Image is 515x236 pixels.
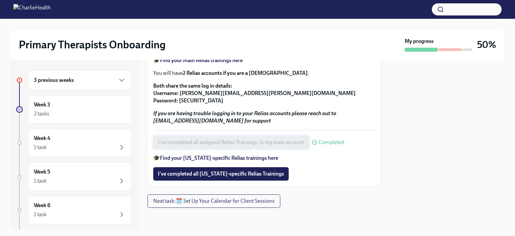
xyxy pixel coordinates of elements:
div: 1 task [34,177,47,185]
a: Week 41 task [16,129,131,157]
a: Find your main Relias trainings here [160,57,243,63]
h3: 50% [477,39,496,51]
strong: My progress [405,38,434,45]
h6: 3 previous weeks [34,77,74,84]
button: Next task:🗓️ Set Up Your Calendar for Client Sessions [148,194,280,208]
div: 1 task [34,211,47,218]
h6: Week 5 [34,168,50,176]
strong: If you are having trouble logging in to your Relias accounts please reach out to [EMAIL_ADDRESS][... [153,110,336,124]
div: 1 task [34,144,47,151]
p: 🎓 [153,154,375,162]
span: Completed [319,140,344,145]
span: Next task : 🗓️ Set Up Your Calendar for Client Sessions [153,198,275,204]
h6: Week 6 [34,202,50,209]
p: 🎓 [153,57,375,64]
h2: Primary Therapists Onboarding [19,38,166,51]
div: 2 tasks [34,110,49,117]
a: Week 51 task [16,162,131,191]
h6: Week 4 [34,135,50,142]
strong: Both share the same log in details: Username: [PERSON_NAME][EMAIL_ADDRESS][PERSON_NAME][DOMAIN_NA... [153,83,356,104]
div: 3 previous weeks [28,70,131,90]
a: Week 32 tasks [16,95,131,124]
a: Find your [US_STATE]-specific Relias trainings here [160,155,278,161]
h6: Week 3 [34,101,50,108]
a: Week 61 task [16,196,131,224]
p: You will have . [153,69,375,77]
img: CharlieHealth [13,4,51,15]
strong: 2 Relias accounts if you are a [DEMOGRAPHIC_DATA] [183,70,308,76]
button: I've completed all [US_STATE]-specific Relias Trainings [153,167,289,181]
span: I've completed all [US_STATE]-specific Relias Trainings [158,171,284,177]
